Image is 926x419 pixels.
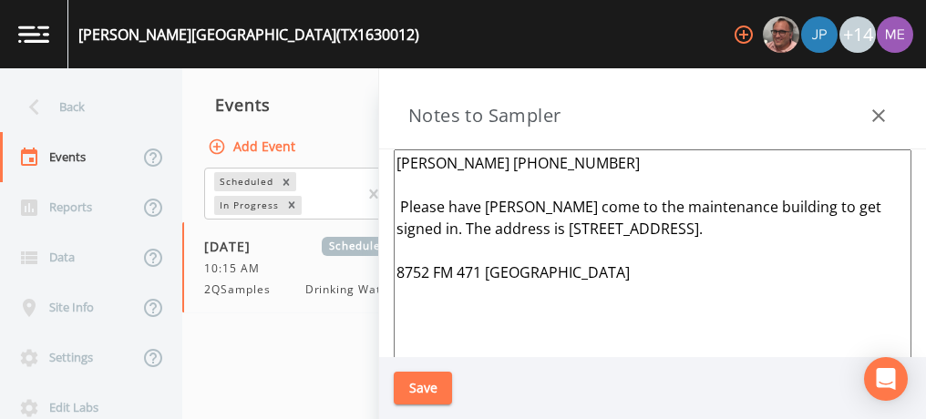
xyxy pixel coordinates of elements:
[408,101,561,130] h3: Notes to Sampler
[214,172,276,191] div: Scheduled
[394,372,452,405] button: Save
[282,196,302,215] div: Remove In Progress
[204,130,303,164] button: Add Event
[182,82,447,128] div: Events
[18,26,49,43] img: logo
[204,261,271,277] span: 10:15 AM
[214,196,282,215] div: In Progress
[800,16,839,53] div: Joshua gere Paul
[78,24,419,46] div: [PERSON_NAME][GEOGRAPHIC_DATA] (TX1630012)
[182,222,447,313] a: [DATE]Scheduled10:15 AM2QSamplesDrinking Water
[204,237,263,256] span: [DATE]
[305,281,394,298] span: Drinking Water
[839,16,876,53] div: +14
[864,357,908,401] div: Open Intercom Messenger
[204,281,282,298] span: 2QSamples
[877,16,913,53] img: d4d65db7c401dd99d63b7ad86343d265
[801,16,838,53] img: 41241ef155101aa6d92a04480b0d0000
[322,237,394,256] span: Scheduled
[276,172,296,191] div: Remove Scheduled
[763,16,799,53] img: e2d790fa78825a4bb76dcb6ab311d44c
[762,16,800,53] div: Mike Franklin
